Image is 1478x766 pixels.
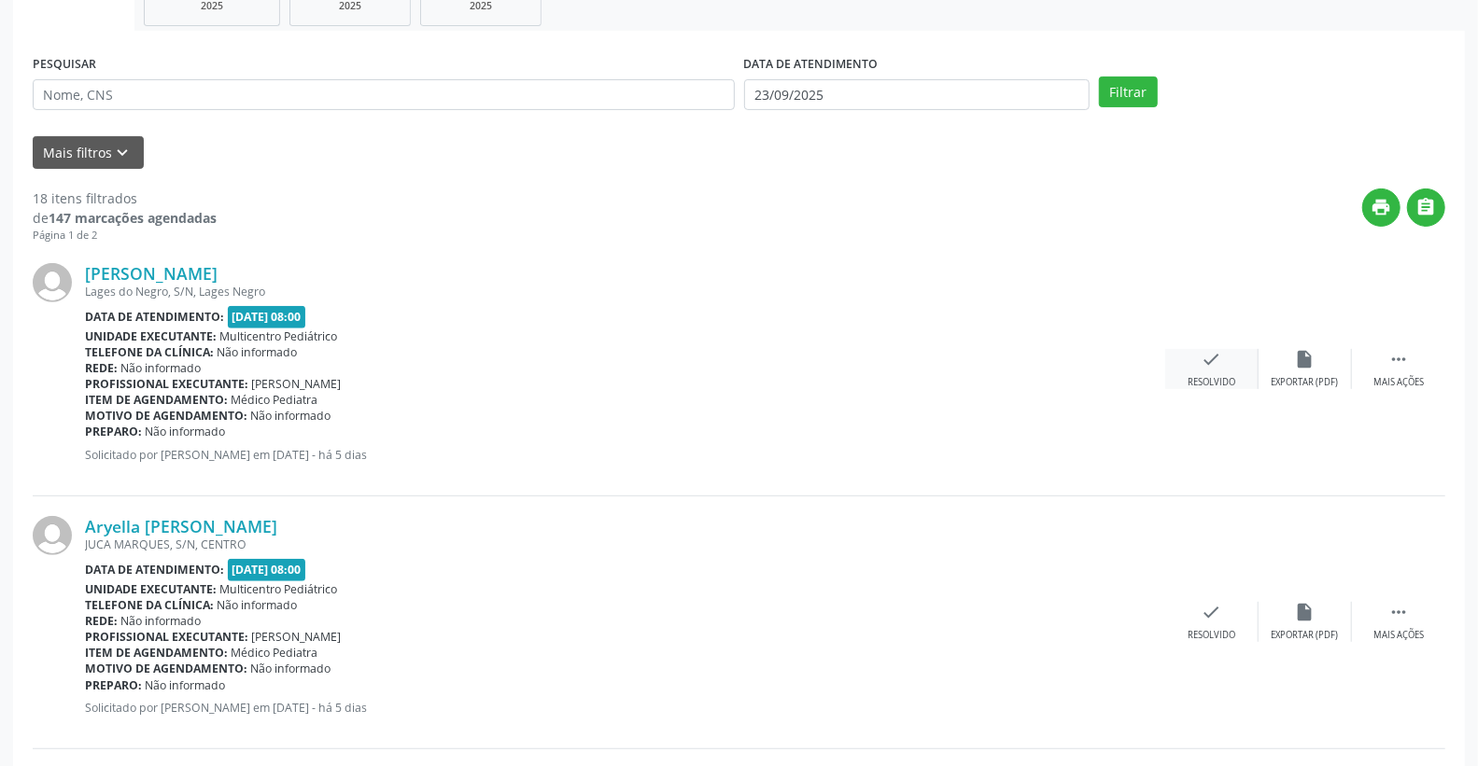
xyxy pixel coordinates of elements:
b: Preparo: [85,424,142,439]
button: print [1362,188,1401,227]
div: Mais ações [1373,629,1424,642]
b: Unidade executante: [85,328,217,344]
span: Não informado [146,677,226,693]
button: Mais filtroskeyboard_arrow_down [33,136,144,169]
b: Item de agendamento: [85,392,228,408]
i:  [1416,197,1437,217]
b: Profissional executante: [85,376,248,392]
span: [PERSON_NAME] [252,376,342,392]
i: check [1202,349,1222,369]
b: Motivo de agendamento: [85,408,247,424]
i: insert_drive_file [1295,602,1316,622]
b: Data de atendimento: [85,562,224,578]
a: [PERSON_NAME] [85,263,218,284]
span: Multicentro Pediátrico [220,581,338,597]
div: Página 1 de 2 [33,228,217,244]
b: Profissional executante: [85,629,248,645]
b: Telefone da clínica: [85,344,214,360]
img: img [33,516,72,555]
i:  [1388,349,1409,369]
i: keyboard_arrow_down [113,143,134,163]
div: Exportar (PDF) [1272,376,1339,389]
span: Não informado [121,613,202,629]
span: Não informado [251,408,331,424]
b: Item de agendamento: [85,645,228,661]
span: Não informado [218,597,298,613]
div: JUCA MARQUES, S/N, CENTRO [85,536,1165,552]
span: [DATE] 08:00 [228,306,306,327]
span: Não informado [218,344,298,360]
span: Não informado [146,424,226,439]
strong: 147 marcações agendadas [49,209,217,227]
span: Médico Pediatra [232,392,318,408]
i: print [1372,197,1392,217]
span: Multicentro Pediátrico [220,328,338,344]
b: Preparo: [85,677,142,693]
div: Mais ações [1373,376,1424,389]
input: Nome, CNS [33,79,735,111]
b: Unidade executante: [85,581,217,597]
button: Filtrar [1099,77,1158,108]
button:  [1407,188,1445,227]
p: Solicitado por [PERSON_NAME] em [DATE] - há 5 dias [85,447,1165,463]
div: 18 itens filtrados [33,188,217,208]
b: Data de atendimento: [85,309,224,325]
i:  [1388,602,1409,622]
div: Resolvido [1188,629,1235,642]
b: Rede: [85,613,118,629]
span: Não informado [251,661,331,676]
div: Exportar (PDF) [1272,629,1339,642]
span: [PERSON_NAME] [252,629,342,645]
a: Aryella [PERSON_NAME] [85,516,277,536]
div: de [33,208,217,228]
span: [DATE] 08:00 [228,559,306,580]
span: Não informado [121,360,202,376]
span: Médico Pediatra [232,645,318,661]
p: Solicitado por [PERSON_NAME] em [DATE] - há 5 dias [85,700,1165,716]
label: PESQUISAR [33,50,96,79]
b: Rede: [85,360,118,376]
i: insert_drive_file [1295,349,1316,369]
b: Motivo de agendamento: [85,661,247,676]
input: Selecione um intervalo [744,79,1091,111]
div: Lages do Negro, S/N, Lages Negro [85,284,1165,299]
i: check [1202,602,1222,622]
label: DATA DE ATENDIMENTO [744,50,879,79]
img: img [33,263,72,302]
b: Telefone da clínica: [85,597,214,613]
div: Resolvido [1188,376,1235,389]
